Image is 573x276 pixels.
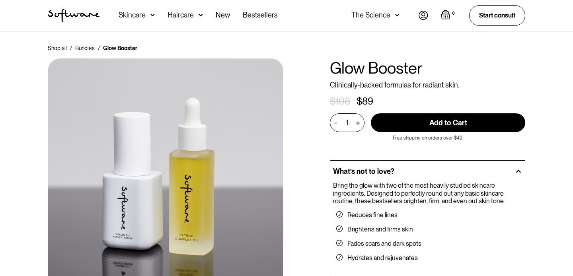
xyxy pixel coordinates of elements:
li: Hydrates and rejuvenates [336,254,519,262]
h2: What’s not to love? [333,167,394,176]
div: $ [357,96,362,107]
input: Add to Cart [371,113,525,132]
div: $ [330,96,335,107]
a: Open cart [441,10,456,21]
img: Software Logo [48,9,99,22]
a: Bundles [75,44,95,52]
div: The Science [351,11,390,19]
li: Reduces fine lines [336,211,519,219]
div: / [70,44,72,52]
img: arrow down [199,11,203,19]
a: Shop all [48,44,67,52]
h1: Glow Booster [330,58,525,78]
img: arrow down [395,11,400,19]
li: Fades scars and dark spots [336,240,519,248]
div: 108 [335,96,350,107]
div: 89 [362,96,373,107]
a: Start consult [469,5,525,25]
div: / [98,44,100,52]
div: - [334,119,339,127]
li: Brightens and firms skin [336,225,519,233]
p: Clinically-backed formulas for radiant skin. [330,81,525,89]
div: Glow Booster [103,44,137,52]
div: + [353,118,362,127]
img: arrow down [150,11,155,19]
div: Skincare [119,11,146,19]
p: Bring the glow with two of the most heavily studied skincare ingredients. Designed to perfectly r... [333,182,519,205]
div: Haircare [168,11,194,19]
p: Free shipping on orders over $49 [393,135,462,141]
div: 0 [450,10,456,17]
